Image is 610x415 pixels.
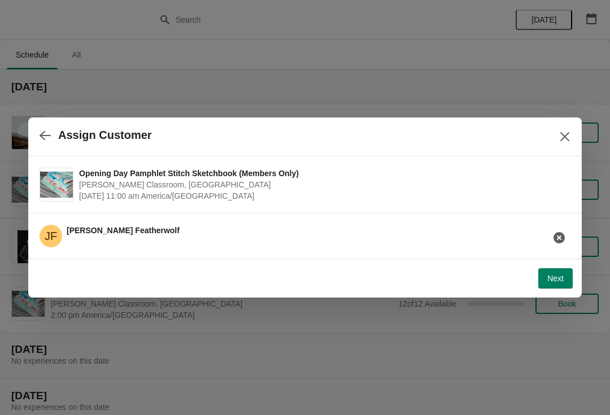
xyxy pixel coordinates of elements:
span: [PERSON_NAME] Classroom, [GEOGRAPHIC_DATA] [79,179,565,190]
span: [DATE] 11:00 am America/[GEOGRAPHIC_DATA] [79,190,565,202]
h2: Assign Customer [58,129,152,142]
span: [PERSON_NAME] Featherwolf [67,226,180,235]
button: Next [538,268,573,289]
button: Close [555,126,575,147]
text: JF [45,230,57,242]
span: Jill [40,225,62,247]
img: Opening Day Pamphlet Stitch Sketchbook (Members Only) | Kimberly Clark Classroom, Trout Museum of... [40,172,73,198]
span: Next [547,274,564,283]
span: Opening Day Pamphlet Stitch Sketchbook (Members Only) [79,168,565,179]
